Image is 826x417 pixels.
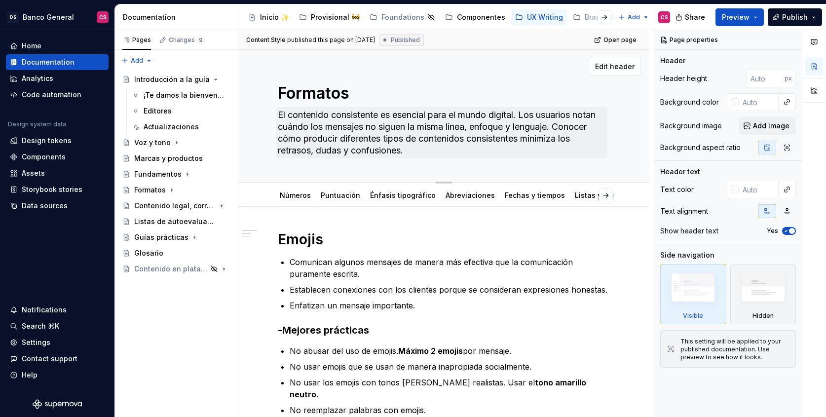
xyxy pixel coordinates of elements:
p: No usar emojis que se usan de manera inapropiada socialmente. [290,361,609,373]
div: CS [99,13,107,21]
button: Edit header [589,58,641,76]
a: Fundamentos [118,166,234,182]
a: Home [6,38,109,54]
a: Listas de autoevaluación [118,214,234,229]
a: Assets [6,165,109,181]
a: Design tokens [6,133,109,149]
div: Header text [660,167,700,177]
a: Inicio ✨ [244,9,293,25]
button: Add [118,54,155,68]
a: Data sources [6,198,109,214]
div: Listas y enumeración [571,185,653,205]
input: Auto [739,181,779,198]
div: Visible [660,264,726,324]
div: Page tree [244,7,613,27]
a: Componentes [441,9,509,25]
svg: Supernova Logo [33,399,82,409]
a: Code automation [6,87,109,103]
div: Componentes [457,12,505,22]
a: Glosario [118,245,234,261]
div: Design tokens [22,136,72,146]
div: Banco General [23,12,74,22]
div: Números [276,185,315,205]
div: Home [22,41,41,51]
div: Header [660,56,685,66]
a: Actualizaciones [128,119,234,135]
div: Marcas y productos [134,153,203,163]
div: Settings [22,338,50,347]
span: Published [391,36,420,44]
div: Documentation [123,12,234,22]
p: No abusar del uso de emojis. por mensaje. [290,345,609,357]
button: Add [615,10,652,24]
button: DSBanco GeneralCS [2,6,113,28]
span: Content Style [246,36,286,44]
div: Énfasis tipográfico [366,185,440,205]
a: Editores [128,103,234,119]
div: Glosario [134,248,163,258]
span: Share [685,12,705,22]
div: Pages [122,36,151,44]
a: Números [280,191,311,199]
div: published this page on [DATE] [287,36,375,44]
div: Code automation [22,90,81,100]
a: Guías prácticas [118,229,234,245]
label: Yes [767,227,778,235]
a: Listas y enumeración [575,191,649,199]
div: Hidden [730,264,796,324]
div: Fundamentos [134,169,182,179]
div: Documentation [22,57,75,67]
a: Contenido legal, correos, manuales y otros [118,198,234,214]
span: Preview [722,12,750,22]
a: Contenido en plataformas ⚠ [118,261,234,277]
button: Preview [715,8,764,26]
a: Voz y tono [118,135,234,151]
div: Voz y tono [134,138,171,148]
div: Assets [22,168,45,178]
input: Auto [747,70,785,87]
div: Page tree [118,72,234,277]
div: Changes [169,36,205,44]
button: Share [671,8,712,26]
a: Puntuación [321,191,360,199]
div: Side navigation [660,250,714,260]
a: Settings [6,335,109,350]
a: Marcas y productos [118,151,234,166]
div: Show header text [660,226,718,236]
textarea: Formatos [276,81,607,105]
div: CS [661,13,668,21]
div: Design system data [8,120,66,128]
div: Background aspect ratio [660,143,741,152]
button: Add image [739,117,796,135]
button: Publish [768,8,822,26]
div: Introducción a la guía [134,75,210,84]
button: Help [6,367,109,383]
div: Puntuación [317,185,364,205]
div: Visible [683,312,703,320]
div: Guías prácticas [134,232,188,242]
div: DS [7,11,19,23]
div: Formatos [134,185,166,195]
a: Fechas y tiempos [505,191,565,199]
h1: Emojis [278,230,609,248]
div: This setting will be applied to your published documentation. Use preview to see how it looks. [680,338,789,361]
div: Storybook stories [22,185,82,194]
a: ¡Te damos la bienvenida! 🚀 [128,87,234,103]
div: Text alignment [660,206,708,216]
div: Inicio ✨ [260,12,289,22]
div: Provisional 🚧 [311,12,360,22]
a: Brand [569,9,620,25]
div: Fechas y tiempos [501,185,569,205]
div: ¡Te damos la bienvenida! 🚀 [144,90,225,100]
div: Components [22,152,66,162]
span: Add image [753,121,789,131]
span: Add [131,57,143,65]
a: Analytics [6,71,109,86]
div: Notifications [22,305,67,315]
div: Abreviaciones [442,185,499,205]
div: Help [22,370,38,380]
a: UX Writing [511,9,567,25]
div: Actualizaciones [144,122,199,132]
p: Enfatizan un mensaje importante. [290,300,609,311]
